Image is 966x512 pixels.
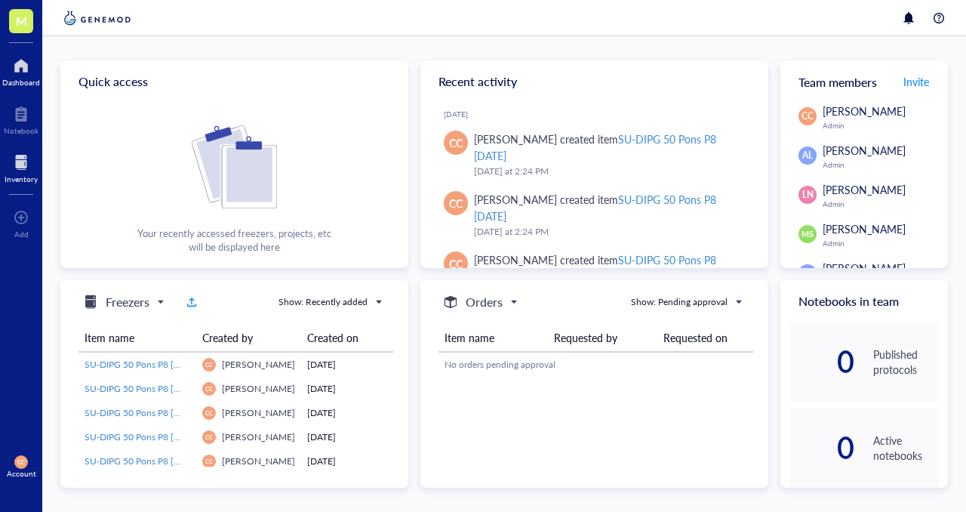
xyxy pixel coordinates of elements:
a: SU-DIPG 50 Pons P8 [DATE] [85,358,190,372]
span: SU-DIPG 50 Pons P8 [DATE] [85,382,199,395]
div: Admin [823,121,939,130]
div: Recent activity [420,60,768,103]
span: [PERSON_NAME] [823,221,906,236]
span: CC [205,361,214,368]
span: SU-DIPG 50 Pons P8 [DATE] [85,406,199,419]
div: [DATE] [307,358,387,372]
span: CC [205,385,214,392]
span: [PERSON_NAME] Shared [823,261,941,276]
span: SU-DIPG 50 Pons P8 [DATE] [85,455,199,467]
span: [PERSON_NAME] [823,182,906,197]
div: No orders pending approval [445,358,747,372]
a: SU-DIPG 50 Pons P8 [DATE] [85,382,190,396]
span: CC [801,109,814,123]
img: genemod-logo [60,9,134,27]
div: [DATE] at 2:24 PM [474,224,744,239]
div: Admin [823,239,939,248]
span: PS [802,267,813,280]
span: [PERSON_NAME] [823,103,906,119]
button: Invite [903,69,930,94]
span: LN [802,188,814,202]
div: Team members [780,60,948,103]
div: [DATE] [307,430,387,444]
span: CC [449,195,463,211]
div: Your recently accessed freezers, projects, etc will be displayed here [137,227,331,254]
th: Requested by [548,324,657,352]
span: CC [205,409,214,416]
div: [DATE] [307,406,387,420]
span: CC [449,134,463,151]
a: Dashboard [2,54,40,87]
div: Admin [823,160,939,169]
span: [PERSON_NAME] [222,358,295,371]
h5: Freezers [106,293,149,311]
div: [DATE] [307,455,387,468]
div: Notebook [4,126,38,135]
span: AL [802,149,813,162]
span: SU-DIPG 50 Pons P8 [DATE] [85,430,199,443]
a: SU-DIPG 50 Pons P8 [DATE] [85,455,190,468]
span: SU-DIPG 50 Pons P8 [DATE] [85,358,199,371]
span: CC [17,458,26,465]
th: Created by [196,324,301,352]
h5: Orders [466,293,503,311]
span: [PERSON_NAME] [222,430,295,443]
div: Add [14,230,29,239]
div: [DATE] [307,382,387,396]
th: Item name [438,324,548,352]
a: Inventory [5,150,38,184]
span: M [16,11,27,30]
a: CC[PERSON_NAME] created itemSU-DIPG 50 Pons P8 [DATE][DATE] at 2:24 PM [432,125,756,185]
span: [PERSON_NAME] [823,143,906,158]
a: Notebook [4,102,38,135]
span: [PERSON_NAME] [222,406,295,419]
span: [PERSON_NAME] [222,382,295,395]
div: Admin [823,199,939,208]
th: Requested on [657,324,753,352]
span: [PERSON_NAME] [222,455,295,467]
div: Show: Recently added [278,295,368,309]
div: Inventory [5,174,38,184]
div: Notebooks in team [780,280,948,322]
a: SU-DIPG 50 Pons P8 [DATE] [85,430,190,444]
span: CC [205,458,214,464]
th: Created on [301,324,393,352]
span: Invite [903,74,929,89]
span: MS [801,228,814,240]
div: [DATE] [444,109,756,119]
img: Cf+DiIyRRx+BTSbnYhsZzE9to3+AfuhVxcka4spAAAAAElFTkSuQmCC [192,125,277,208]
div: 0 [789,436,855,460]
a: SU-DIPG 50 Pons P8 [DATE] [85,406,190,420]
div: Dashboard [2,78,40,87]
div: [DATE] at 2:24 PM [474,164,744,179]
div: Account [7,469,36,478]
div: Published protocols [873,347,939,377]
div: Show: Pending approval [631,295,728,309]
th: Item name [78,324,196,352]
div: 0 [789,350,855,374]
div: Active notebooks [873,433,939,463]
span: CC [205,433,214,440]
div: [PERSON_NAME] created item [474,191,744,224]
div: [PERSON_NAME] created item [474,131,744,164]
a: CC[PERSON_NAME] created itemSU-DIPG 50 Pons P8 [DATE][DATE] at 2:24 PM [432,185,756,245]
div: Quick access [60,60,408,103]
